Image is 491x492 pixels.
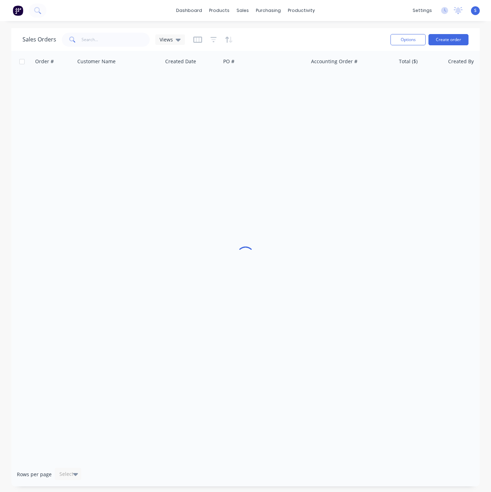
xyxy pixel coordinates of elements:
[223,58,234,65] div: PO #
[82,33,150,47] input: Search...
[448,58,474,65] div: Created By
[165,58,196,65] div: Created Date
[206,5,233,16] div: products
[59,471,78,478] div: Select...
[77,58,116,65] div: Customer Name
[22,36,56,43] h1: Sales Orders
[409,5,435,16] div: settings
[173,5,206,16] a: dashboard
[252,5,284,16] div: purchasing
[311,58,357,65] div: Accounting Order #
[428,34,469,45] button: Create order
[399,58,418,65] div: Total ($)
[390,34,426,45] button: Options
[233,5,252,16] div: sales
[17,471,52,478] span: Rows per page
[284,5,318,16] div: productivity
[160,36,173,43] span: Views
[474,7,477,14] span: S
[35,58,54,65] div: Order #
[13,5,23,16] img: Factory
